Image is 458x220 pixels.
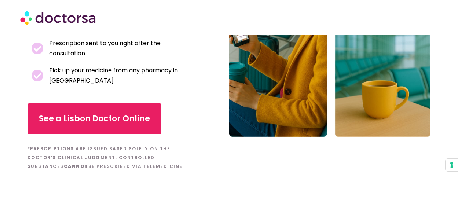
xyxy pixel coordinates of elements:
a: See a Lisbon Doctor Online [28,103,161,134]
span: Pick up your medicine from any pharmacy in [GEOGRAPHIC_DATA] [47,65,195,86]
b: cannot [64,163,88,169]
button: Your consent preferences for tracking technologies [446,159,458,171]
span: See a Lisbon Doctor Online [39,113,150,125]
span: Prescription sent to you right after the consultation [47,38,195,59]
h6: *Prescriptions are issued based solely on the doctor’s clinical judgment. Controlled substances b... [28,144,199,171]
